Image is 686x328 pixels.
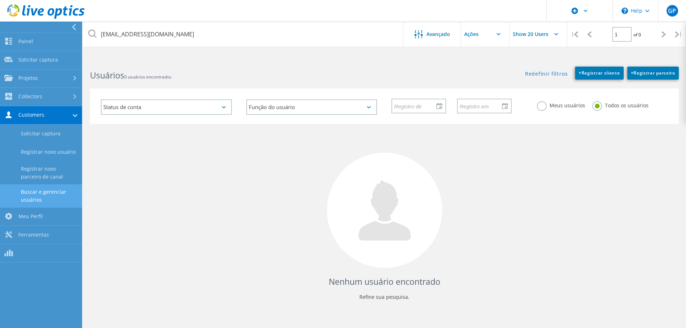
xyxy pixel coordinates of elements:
[622,8,628,14] svg: \n
[458,99,506,113] input: Registro em
[7,15,85,20] a: Live Optics Dashboard
[426,32,450,37] span: Avançado
[579,70,582,76] b: +
[631,70,634,76] b: +
[90,69,124,81] b: Usuários
[392,99,440,113] input: Registro de
[525,71,568,77] a: Redefinir filtros
[246,99,377,115] div: Função do usuário
[579,70,620,76] span: Registrar cliente
[97,276,672,288] h4: Nenhum usuário encontrado
[631,70,675,76] span: Registrar parceiro
[101,99,232,115] div: Status de conta
[671,22,686,47] div: |
[575,67,624,80] a: +Registrar cliente
[668,8,676,14] span: GP
[633,32,641,38] span: of 0
[124,74,171,80] span: 0 usuários encontrados
[627,67,679,80] a: +Registrar parceiro
[97,291,672,303] p: Refine sua pesquisa.
[592,101,649,108] label: Todos os usuários
[567,22,582,47] div: |
[537,101,585,108] label: Meus usuários
[83,22,404,47] input: Pesquisar usuários por nome, email, empresa, etc.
